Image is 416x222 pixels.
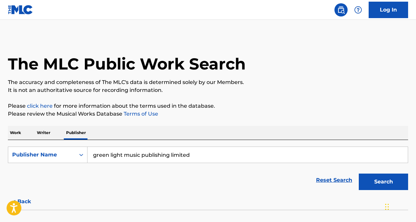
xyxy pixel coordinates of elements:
img: MLC Logo [8,5,33,14]
div: Drag [385,197,389,217]
a: Public Search [334,3,348,16]
h1: The MLC Public Work Search [8,54,246,74]
img: search [337,6,345,14]
img: help [354,6,362,14]
iframe: Chat Widget [383,190,416,222]
p: It is not an authoritative source for recording information. [8,86,408,94]
div: Help [352,3,365,16]
p: Work [8,126,23,140]
a: click here [27,103,53,109]
p: Please for more information about the terms used in the database. [8,102,408,110]
a: Terms of Use [122,111,158,117]
p: Writer [35,126,52,140]
p: The accuracy and completeness of The MLC's data is determined solely by our Members. [8,78,408,86]
div: Publisher Name [12,151,71,159]
a: Reset Search [313,173,355,187]
button: Search [359,174,408,190]
p: Publisher [64,126,88,140]
form: Search Form [8,147,408,193]
p: Please review the Musical Works Database [8,110,408,118]
a: Log In [369,2,408,18]
button: < Back [8,193,47,210]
